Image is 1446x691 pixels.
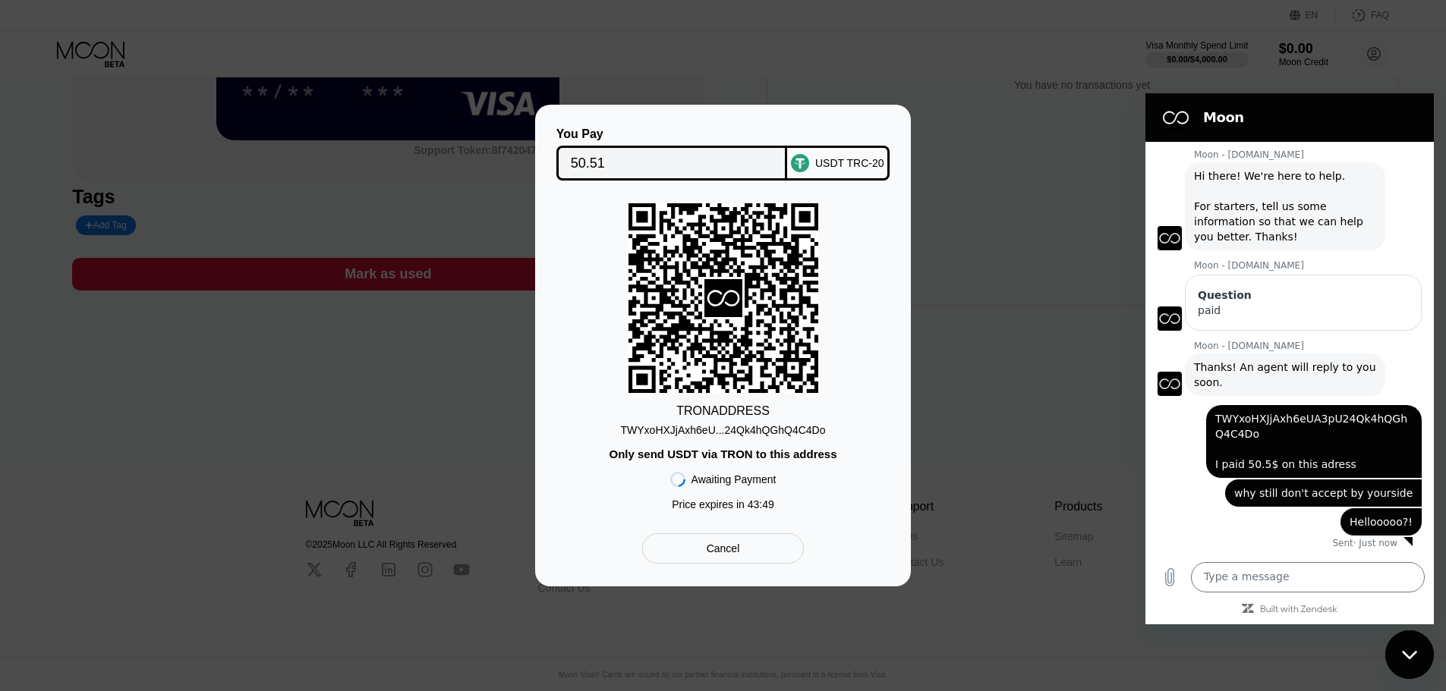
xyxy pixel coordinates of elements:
[676,404,770,418] div: TRON ADDRESS
[748,498,774,510] span: 43 : 49
[1145,93,1434,624] iframe: Messaging window
[609,448,836,460] div: Only send USDT via TRON to this address
[1385,630,1434,679] iframe: Button to launch messaging window, conversation in progress
[558,127,888,181] div: You PayUSDT TRC-20
[707,542,740,555] div: Cancel
[691,473,777,485] div: Awaiting Payment
[556,127,788,141] div: You Pay
[621,418,826,436] div: TWYxoHXJjAxh6eU...24Qk4hQGhQ4C4Do
[621,424,826,436] div: TWYxoHXJjAxh6eU...24Qk4hQGhQ4C4Do
[815,157,884,169] div: USDT TRC-20
[672,498,774,510] div: Price expires in
[642,533,804,564] div: Cancel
